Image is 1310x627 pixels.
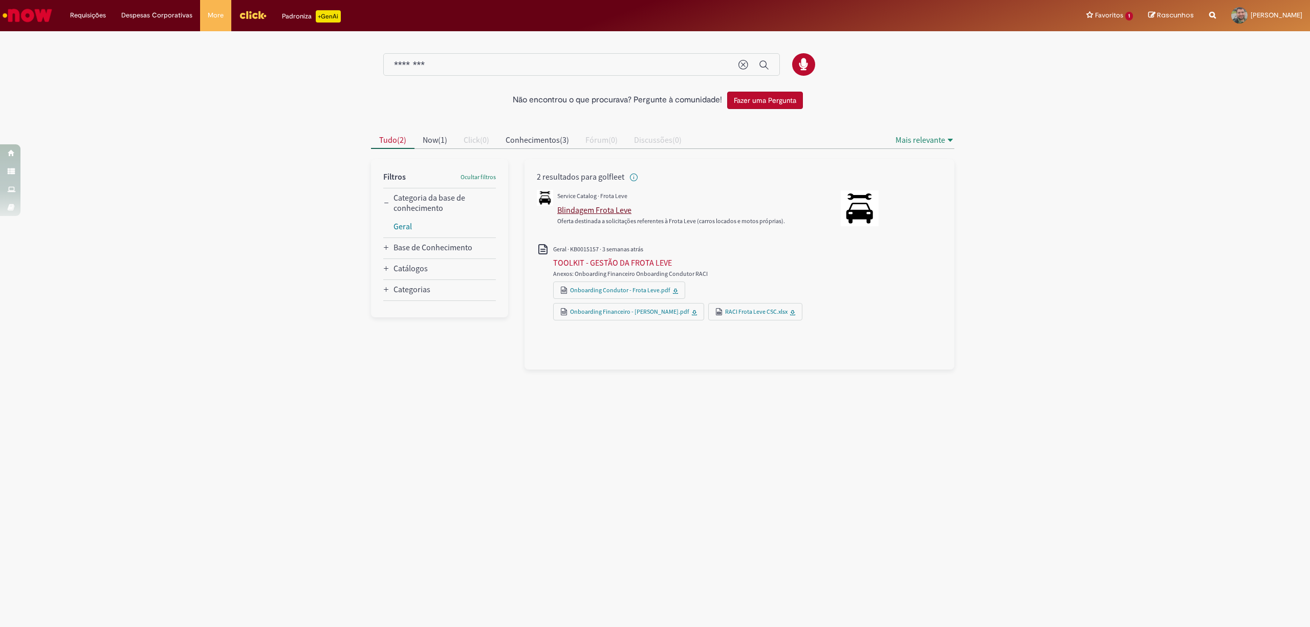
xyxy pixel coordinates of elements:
a: Rascunhos [1148,11,1194,20]
span: Despesas Corporativas [121,10,192,20]
span: Requisições [70,10,106,20]
span: Rascunhos [1157,10,1194,20]
img: ServiceNow [1,5,54,26]
span: More [208,10,224,20]
h2: Não encontrou o que procurava? Pergunte à comunidade! [513,96,722,105]
span: Favoritos [1095,10,1123,20]
img: click_logo_yellow_360x200.png [239,7,267,23]
span: [PERSON_NAME] [1251,11,1302,19]
span: 1 [1125,12,1133,20]
button: Fazer uma Pergunta [727,92,803,109]
div: Padroniza [282,10,341,23]
p: +GenAi [316,10,341,23]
